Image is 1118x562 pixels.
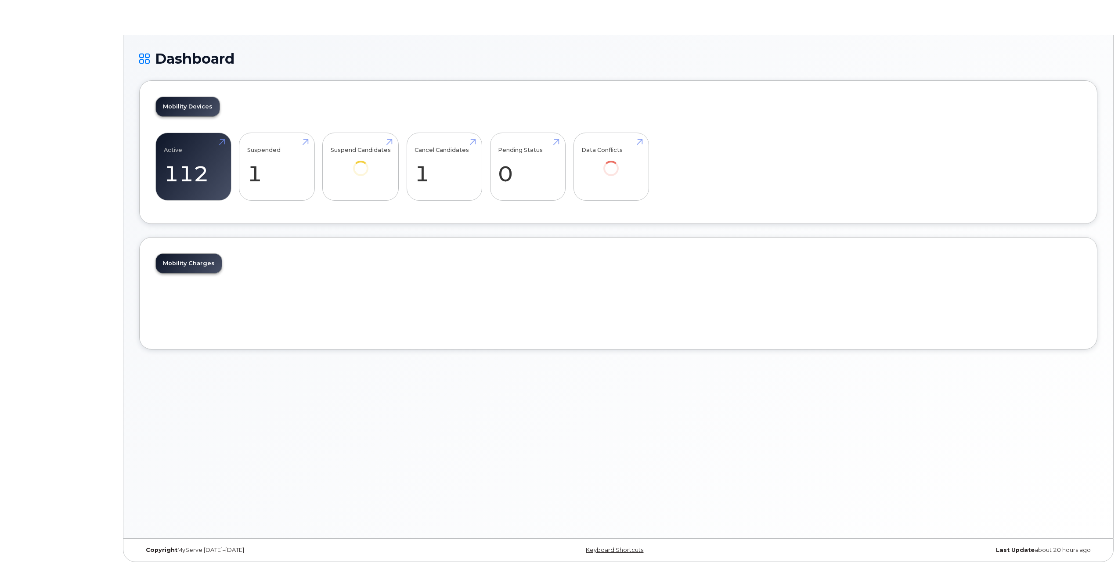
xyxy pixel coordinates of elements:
a: Data Conflicts [581,138,641,188]
strong: Copyright [146,547,177,553]
a: Cancel Candidates 1 [415,138,474,196]
a: Suspend Candidates [331,138,391,188]
a: Pending Status 0 [498,138,557,196]
h1: Dashboard [139,51,1097,66]
strong: Last Update [996,547,1035,553]
a: Suspended 1 [247,138,307,196]
a: Mobility Charges [156,254,222,273]
a: Mobility Devices [156,97,220,116]
div: MyServe [DATE]–[DATE] [139,547,458,554]
a: Active 112 [164,138,223,196]
a: Keyboard Shortcuts [586,547,643,553]
div: about 20 hours ago [778,547,1097,554]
